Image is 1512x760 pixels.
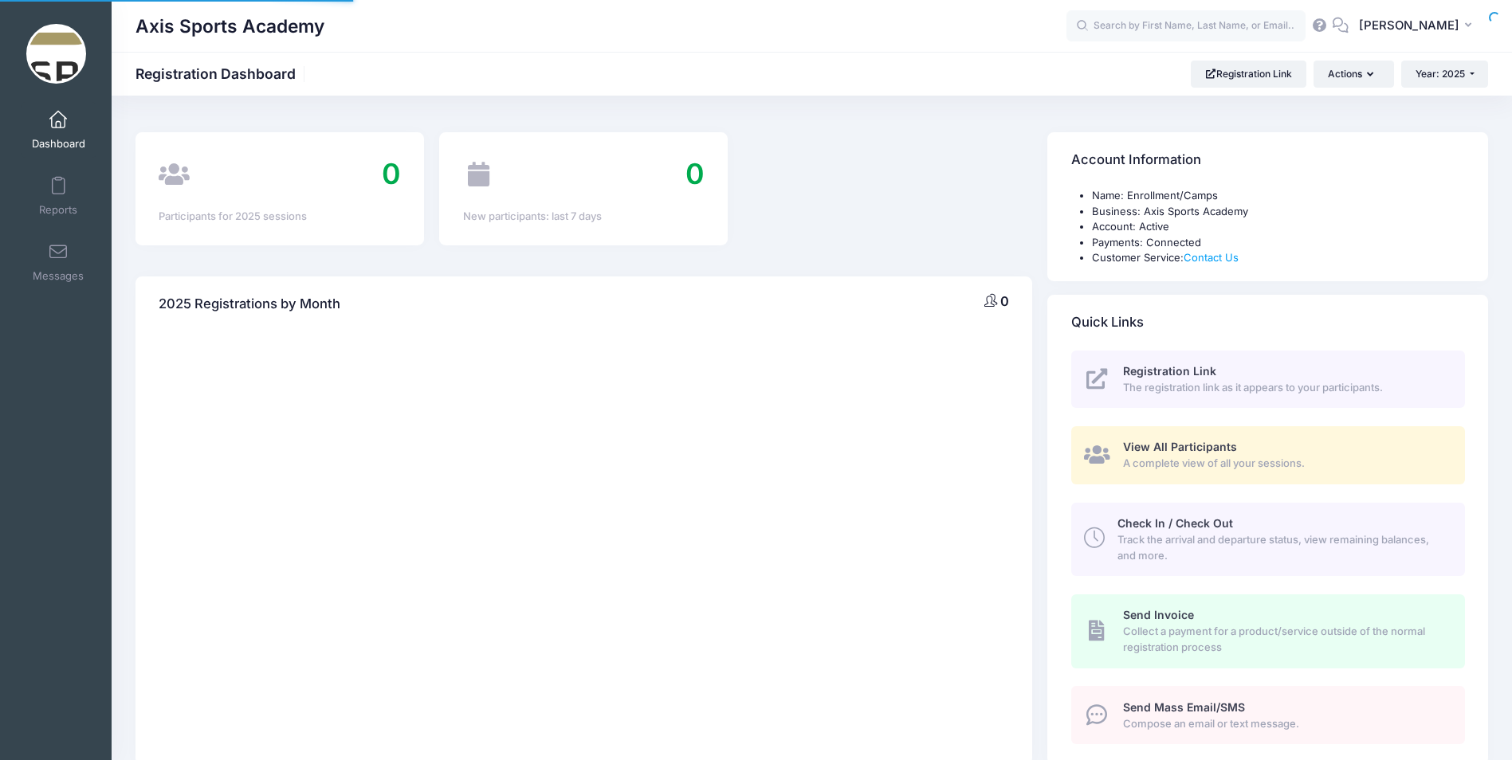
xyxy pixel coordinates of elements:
[1000,293,1009,309] span: 0
[1123,608,1194,621] span: Send Invoice
[1066,10,1306,42] input: Search by First Name, Last Name, or Email...
[1123,380,1447,396] span: The registration link as it appears to your participants.
[1092,204,1465,220] li: Business: Axis Sports Academy
[1401,61,1488,88] button: Year: 2025
[1191,61,1306,88] a: Registration Link
[1314,61,1393,88] button: Actions
[1071,351,1465,409] a: Registration Link The registration link as it appears to your participants.
[1117,516,1233,530] span: Check In / Check Out
[135,65,309,82] h1: Registration Dashboard
[135,8,324,45] h1: Axis Sports Academy
[1092,250,1465,266] li: Customer Service:
[159,209,400,225] div: Participants for 2025 sessions
[32,137,85,151] span: Dashboard
[1092,219,1465,235] li: Account: Active
[1071,686,1465,744] a: Send Mass Email/SMS Compose an email or text message.
[1123,624,1447,655] span: Collect a payment for a product/service outside of the normal registration process
[1184,251,1239,264] a: Contact Us
[1123,364,1216,378] span: Registration Link
[382,156,401,191] span: 0
[1092,235,1465,251] li: Payments: Connected
[1071,138,1201,183] h4: Account Information
[463,209,705,225] div: New participants: last 7 days
[21,234,96,290] a: Messages
[21,168,96,224] a: Reports
[1071,503,1465,576] a: Check In / Check Out Track the arrival and departure status, view remaining balances, and more.
[39,203,77,217] span: Reports
[26,24,86,84] img: Axis Sports Academy
[1349,8,1488,45] button: [PERSON_NAME]
[1092,188,1465,204] li: Name: Enrollment/Camps
[685,156,705,191] span: 0
[1123,440,1237,453] span: View All Participants
[1117,532,1447,563] span: Track the arrival and departure status, view remaining balances, and more.
[1359,17,1459,34] span: [PERSON_NAME]
[1071,594,1465,668] a: Send Invoice Collect a payment for a product/service outside of the normal registration process
[33,269,84,283] span: Messages
[1071,300,1144,345] h4: Quick Links
[1123,716,1447,732] span: Compose an email or text message.
[21,102,96,158] a: Dashboard
[1123,700,1245,714] span: Send Mass Email/SMS
[1071,426,1465,484] a: View All Participants A complete view of all your sessions.
[1416,68,1465,80] span: Year: 2025
[159,281,340,327] h4: 2025 Registrations by Month
[1123,456,1447,472] span: A complete view of all your sessions.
